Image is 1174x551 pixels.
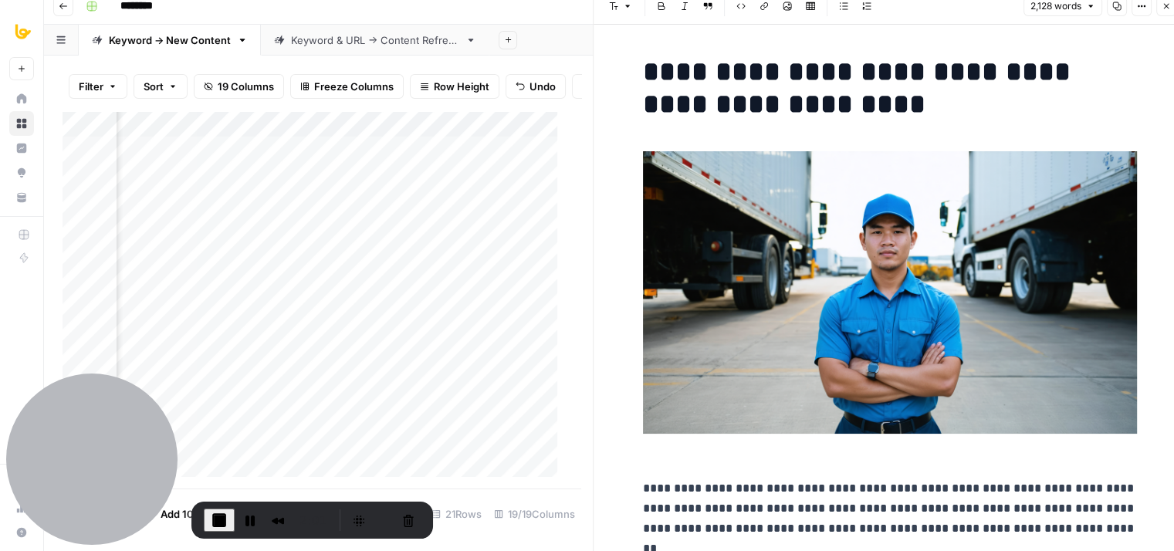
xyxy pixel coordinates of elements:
[488,502,581,526] div: 19/19 Columns
[425,502,488,526] div: 21 Rows
[9,185,34,210] a: Your Data
[109,32,231,48] div: Keyword -> New Content
[134,74,188,99] button: Sort
[79,25,261,56] a: Keyword -> New Content
[137,502,232,526] button: Add 10 Rows
[410,74,499,99] button: Row Height
[506,74,566,99] button: Undo
[9,111,34,136] a: Browse
[194,74,284,99] button: 19 Columns
[314,79,394,94] span: Freeze Columns
[529,79,556,94] span: Undo
[291,32,459,48] div: Keyword & URL -> Content Refresh
[9,12,34,51] button: Workspace: All About AI
[9,136,34,161] a: Insights
[9,161,34,185] a: Opportunities
[290,74,404,99] button: Freeze Columns
[69,74,127,99] button: Filter
[261,25,489,56] a: Keyword & URL -> Content Refresh
[434,79,489,94] span: Row Height
[218,79,274,94] span: 19 Columns
[79,79,103,94] span: Filter
[9,18,37,46] img: All About AI Logo
[144,79,164,94] span: Sort
[9,86,34,111] a: Home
